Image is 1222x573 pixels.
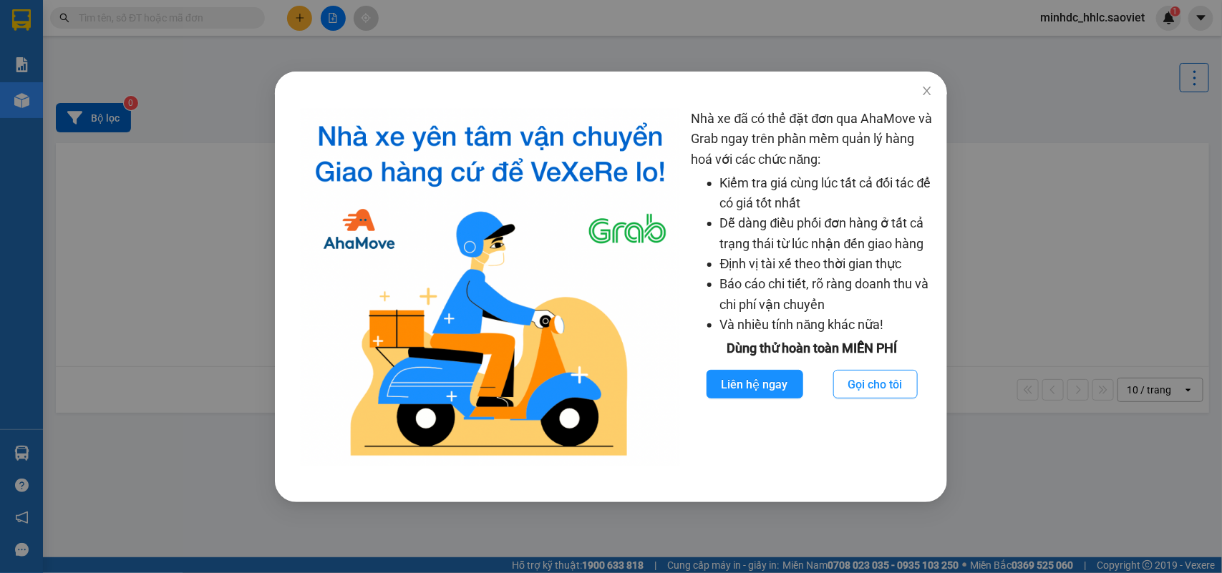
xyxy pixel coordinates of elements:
button: Gọi cho tôi [833,370,918,398]
li: Định vị tài xế theo thời gian thực [720,254,933,274]
button: Liên hệ ngay [707,370,803,398]
div: Dùng thử hoàn toàn MIỄN PHÍ [692,338,933,358]
button: Close [907,72,947,112]
img: logo [301,109,680,466]
li: Và nhiều tính năng khác nữa! [720,315,933,335]
li: Kiểm tra giá cùng lúc tất cả đối tác để có giá tốt nhất [720,173,933,214]
span: Liên hệ ngay [722,376,788,393]
li: Dễ dàng điều phối đơn hàng ở tất cả trạng thái từ lúc nhận đến giao hàng [720,213,933,254]
li: Báo cáo chi tiết, rõ ràng doanh thu và chi phí vận chuyển [720,274,933,315]
span: Gọi cho tôi [848,376,903,393]
span: close [921,85,933,97]
div: Nhà xe đã có thể đặt đơn qua AhaMove và Grab ngay trên phần mềm quản lý hàng hoá với các chức năng: [692,109,933,466]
